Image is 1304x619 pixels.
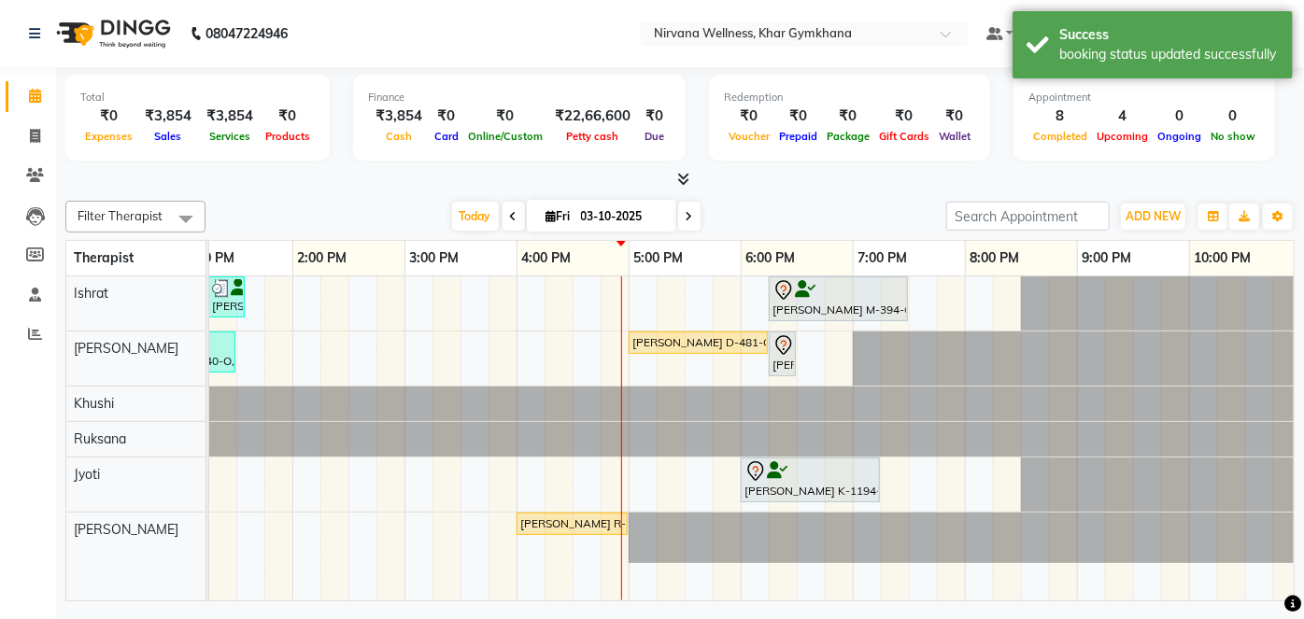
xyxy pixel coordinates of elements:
[452,202,499,231] span: Today
[293,245,352,272] a: 2:00 PM
[368,90,671,106] div: Finance
[742,245,801,272] a: 6:00 PM
[150,130,187,143] span: Sales
[1190,245,1256,272] a: 10:00 PM
[638,106,671,127] div: ₹0
[1078,245,1137,272] a: 9:00 PM
[80,130,137,143] span: Expenses
[630,245,688,272] a: 5:00 PM
[640,130,669,143] span: Due
[74,466,100,483] span: Jyoti
[724,106,774,127] div: ₹0
[743,460,878,499] div: [PERSON_NAME] K-1194-O, TK02, 06:00 PM-07:15 PM, Swedish / Aroma / Deep tissue- 60 min
[463,106,547,127] div: ₹0
[181,245,240,272] a: 1:00 PM
[74,430,126,447] span: Ruksana
[1153,130,1206,143] span: Ongoing
[1028,90,1260,106] div: Appointment
[430,106,463,127] div: ₹0
[1206,130,1260,143] span: No show
[1059,45,1279,64] div: booking status updated successfully
[210,279,243,315] div: [PERSON_NAME] L 190 O, TK06, 01:15 PM-01:35 PM, Detan Face
[1028,106,1092,127] div: 8
[80,106,137,127] div: ₹0
[1092,130,1153,143] span: Upcoming
[1121,204,1185,230] button: ADD NEW
[1028,130,1092,143] span: Completed
[774,130,822,143] span: Prepaid
[724,90,975,106] div: Redemption
[74,395,114,412] span: Khushi
[368,106,430,127] div: ₹3,854
[206,7,288,60] b: 08047224946
[771,334,794,373] div: [PERSON_NAME] D-481-O, TK08, 06:15 PM-06:16 PM, Wintergreen Oil/Aroma Oil
[854,245,913,272] a: 7:00 PM
[774,106,822,127] div: ₹0
[966,245,1025,272] a: 8:00 PM
[631,334,766,351] div: [PERSON_NAME] D-481-O, TK08, 05:00 PM-06:15 PM, Swedish / Aroma / Deep tissue- 60 min
[874,130,934,143] span: Gift Cards
[205,130,255,143] span: Services
[771,279,906,318] div: [PERSON_NAME] M-394-O, TK10, 06:15 PM-07:30 PM, Swedish / Aroma / Deep tissue- 60 min
[261,130,315,143] span: Products
[1092,106,1153,127] div: 4
[575,203,669,231] input: 2025-10-03
[1059,25,1279,45] div: Success
[517,245,576,272] a: 4:00 PM
[822,130,874,143] span: Package
[874,106,934,127] div: ₹0
[137,106,199,127] div: ₹3,854
[934,130,975,143] span: Wallet
[78,208,163,223] span: Filter Therapist
[430,130,463,143] span: Card
[1126,209,1181,223] span: ADD NEW
[48,7,176,60] img: logo
[381,130,417,143] span: Cash
[199,106,261,127] div: ₹3,854
[562,130,624,143] span: Petty cash
[74,285,108,302] span: Ishrat
[405,245,464,272] a: 3:00 PM
[518,515,626,532] div: [PERSON_NAME] R-93-L, TK09, 04:00 PM-05:00 PM, Swedish / Aroma / Deep tissue- 60 min
[463,130,547,143] span: Online/Custom
[946,202,1110,231] input: Search Appointment
[74,249,134,266] span: Therapist
[74,521,178,538] span: [PERSON_NAME]
[822,106,874,127] div: ₹0
[1206,106,1260,127] div: 0
[261,106,315,127] div: ₹0
[1153,106,1206,127] div: 0
[74,340,178,357] span: [PERSON_NAME]
[547,106,638,127] div: ₹22,66,600
[542,209,575,223] span: Fri
[724,130,774,143] span: Voucher
[80,90,315,106] div: Total
[934,106,975,127] div: ₹0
